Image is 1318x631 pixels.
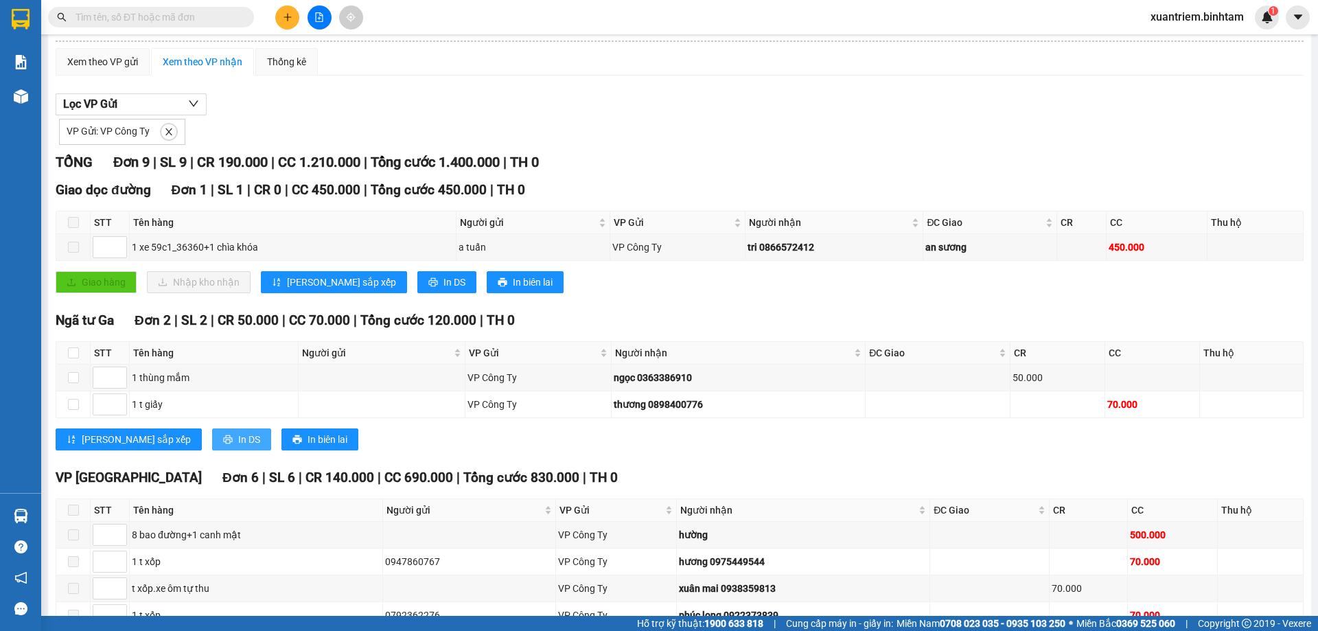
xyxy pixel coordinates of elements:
[1107,397,1197,412] div: 70.000
[67,54,138,69] div: Xem theo VP gửi
[704,618,763,629] strong: 1900 633 818
[14,55,28,69] img: solution-icon
[940,618,1065,629] strong: 0708 023 035 - 0935 103 250
[869,345,996,360] span: ĐC Giao
[610,234,745,261] td: VP Công Ty
[262,470,266,485] span: |
[1292,11,1304,23] span: caret-down
[558,527,674,542] div: VP Công Ty
[786,616,893,631] span: Cung cấp máy in - giấy in:
[1269,6,1278,16] sup: 1
[503,154,507,170] span: |
[132,370,296,385] div: 1 thùng mắm
[190,154,194,170] span: |
[67,435,76,446] span: sort-ascending
[82,432,191,447] span: [PERSON_NAME] sắp xếp
[272,277,281,288] span: sort-ascending
[132,608,380,623] div: 1 t xốp
[386,503,542,518] span: Người gửi
[680,503,916,518] span: Người nhận
[1242,619,1251,628] span: copyright
[76,10,238,25] input: Tìm tên, số ĐT hoặc mã đơn
[1130,554,1215,569] div: 70.000
[1200,342,1304,365] th: Thu hộ
[556,522,677,549] td: VP Công Ty
[1057,211,1107,234] th: CR
[513,275,553,290] span: In biên lai
[113,154,150,170] span: Đơn 9
[460,215,596,230] span: Người gửi
[56,182,151,198] span: Giao dọc đường
[160,154,187,170] span: SL 9
[135,312,171,328] span: Đơn 2
[147,271,251,293] button: downloadNhập kho nhận
[385,554,553,569] div: 0947860767
[1218,499,1304,522] th: Thu hộ
[161,124,177,140] button: close
[469,345,597,360] span: VP Gửi
[558,554,674,569] div: VP Công Ty
[378,470,381,485] span: |
[188,98,199,109] span: down
[1130,608,1215,623] div: 70.000
[354,312,357,328] span: |
[927,215,1043,230] span: ĐC Giao
[679,581,928,596] div: xuân mai 0938359813
[212,428,271,450] button: printerIn DS
[292,182,360,198] span: CC 450.000
[487,312,515,328] span: TH 0
[67,126,150,137] span: VP Gửi: VP Công Ty
[299,470,302,485] span: |
[1069,621,1073,626] span: ⚪️
[56,93,207,115] button: Lọc VP Gửi
[271,154,275,170] span: |
[211,182,214,198] span: |
[934,503,1035,518] span: ĐC Giao
[285,182,288,198] span: |
[637,616,763,631] span: Hỗ trợ kỹ thuật:
[56,428,202,450] button: sort-ascending[PERSON_NAME] sắp xếp
[558,608,674,623] div: VP Công Ty
[308,432,347,447] span: In biên lai
[510,154,539,170] span: TH 0
[463,470,579,485] span: Tổng cước 830.000
[459,240,608,255] div: a tuấn
[132,554,380,569] div: 1 t xốp
[1271,6,1275,16] span: 1
[612,240,743,255] div: VP Công Ty
[428,277,438,288] span: printer
[456,470,460,485] span: |
[132,581,380,596] div: t xốp.xe ôm tự thu
[925,240,1054,255] div: an sương
[1105,342,1200,365] th: CC
[1128,499,1218,522] th: CC
[371,182,487,198] span: Tổng cước 450.000
[308,5,332,30] button: file-add
[14,602,27,615] span: message
[749,215,909,230] span: Người nhận
[56,154,93,170] span: TỔNG
[1013,370,1102,385] div: 50.000
[679,554,928,569] div: hương 0975449544
[56,312,114,328] span: Ngã tư Ga
[1140,8,1255,25] span: xuantriem.binhtam
[614,397,863,412] div: thương 0898400776
[1107,211,1207,234] th: CC
[57,12,67,22] span: search
[163,54,242,69] div: Xem theo VP nhận
[287,275,396,290] span: [PERSON_NAME] sắp xếp
[91,211,130,234] th: STT
[590,470,618,485] span: TH 0
[1109,240,1205,255] div: 450.000
[282,312,286,328] span: |
[614,215,731,230] span: VP Gửi
[556,549,677,575] td: VP Công Ty
[417,271,476,293] button: printerIn DS
[498,277,507,288] span: printer
[443,275,465,290] span: In DS
[247,182,251,198] span: |
[223,435,233,446] span: printer
[1116,618,1175,629] strong: 0369 525 060
[490,182,494,198] span: |
[91,342,130,365] th: STT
